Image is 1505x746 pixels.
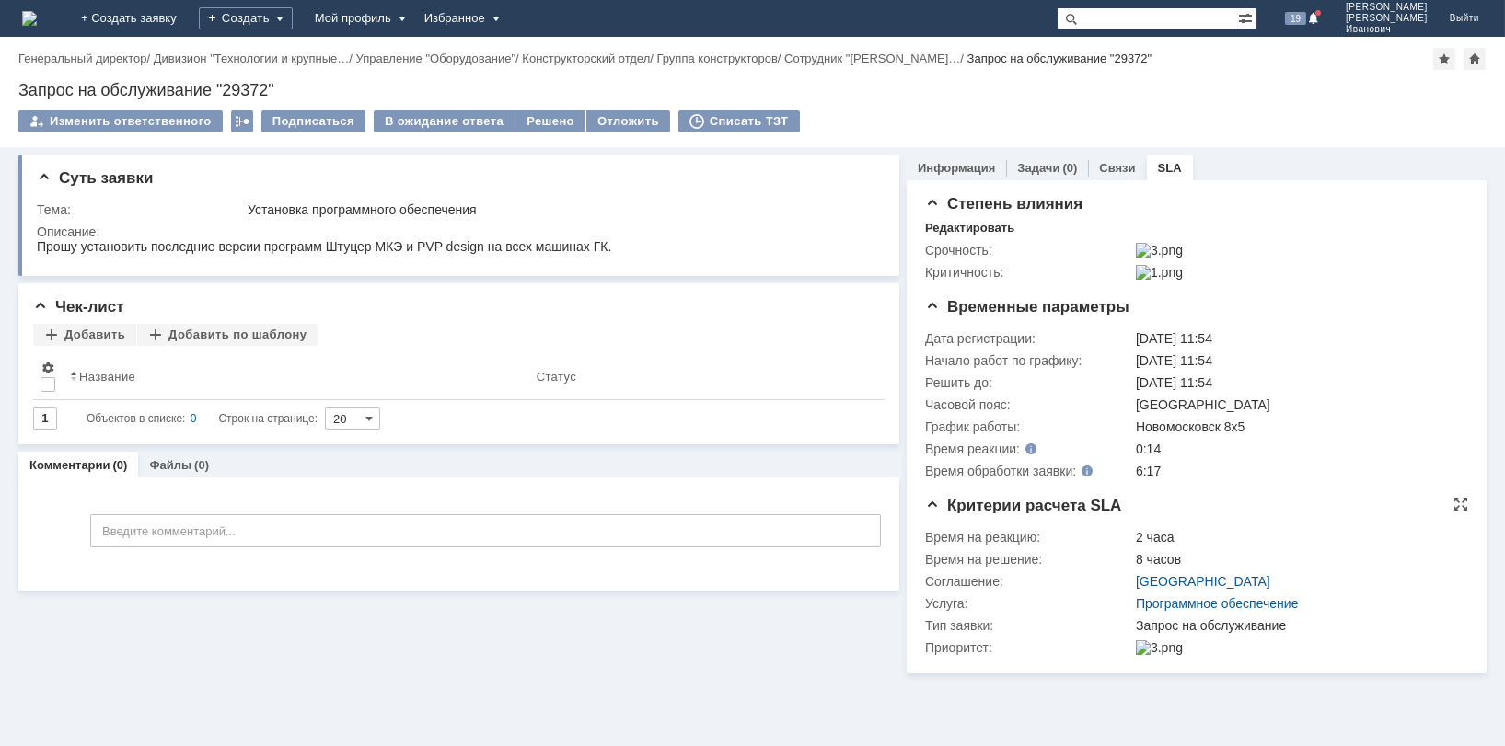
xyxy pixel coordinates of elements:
div: 0:14 [1136,442,1459,456]
div: Срочность: [925,243,1132,258]
div: Редактировать [925,221,1014,235]
div: 6:17 [1136,464,1459,478]
span: Чек-лист [33,298,124,316]
div: Критичность: [925,265,1132,280]
div: Создать [199,7,293,29]
span: [DATE] 11:54 [1136,375,1212,390]
div: (0) [1062,161,1077,175]
div: Описание: [37,224,876,239]
div: (0) [194,458,209,472]
img: logo [22,11,37,26]
div: Время реакции: [925,442,1110,456]
div: [GEOGRAPHIC_DATA] [1136,397,1459,412]
i: Строк на странице: [87,407,318,430]
div: Работа с массовостью [231,110,253,132]
span: [PERSON_NAME] [1346,2,1428,13]
span: [PERSON_NAME] [1346,13,1428,24]
a: Конструкторский отдел [522,52,650,65]
span: 19 [1285,12,1306,25]
div: [DATE] 11:54 [1136,353,1459,368]
div: Тема: [37,202,244,217]
div: / [522,52,656,65]
a: Дивизион "Технологии и крупные… [154,52,350,65]
div: 2 часа [1136,530,1459,545]
div: Запрос на обслуживание [1136,618,1459,633]
div: [DATE] 11:54 [1136,331,1459,346]
span: Объектов в списке: [87,412,185,425]
div: Тип заявки: [925,618,1132,633]
div: Приоритет: [925,640,1132,655]
div: График работы: [925,419,1132,434]
a: Задачи [1017,161,1059,175]
a: Группа конструкторов [657,52,778,65]
img: 3.png [1136,243,1183,258]
div: Решить до: [925,375,1132,390]
div: Новомосковск 8х5 [1136,419,1459,434]
div: / [657,52,785,65]
div: Соглашение: [925,574,1132,589]
a: Перейти на домашнюю страницу [22,11,37,26]
div: Время на реакцию: [925,530,1132,545]
span: Временные параметры [925,298,1129,316]
div: Сделать домашней страницей [1464,48,1486,70]
div: Запрос на обслуживание "29372" [18,81,1487,99]
div: Часовой пояс: [925,397,1132,412]
div: 0 [191,407,197,430]
div: Услуга: [925,596,1132,611]
th: Статус [529,353,870,400]
span: Настройки [41,361,55,375]
div: Время обработки заявки: [925,464,1110,478]
img: 3.png [1136,640,1183,655]
div: / [18,52,154,65]
div: Запрос на обслуживание "29372" [967,52,1152,65]
a: SLA [1158,161,1182,175]
div: Дата регистрации: [925,331,1132,346]
div: / [356,52,523,65]
span: Степень влияния [925,195,1082,212]
div: Название [79,370,135,384]
span: Критерии расчета SLA [925,497,1121,514]
div: / [154,52,356,65]
span: Суть заявки [37,169,153,187]
a: Файлы [149,458,191,472]
span: Расширенный поиск [1238,8,1256,26]
div: (0) [113,458,128,472]
th: Название [63,353,529,400]
a: Связи [1099,161,1135,175]
div: Начало работ по графику: [925,353,1132,368]
a: Информация [918,161,995,175]
a: Комментарии [29,458,110,472]
img: 1.png [1136,265,1183,280]
a: Программное обеспечение [1136,596,1299,611]
a: Сотрудник "[PERSON_NAME]… [784,52,960,65]
div: На всю страницу [1453,497,1468,511]
div: / [784,52,967,65]
a: Генеральный директор [18,52,146,65]
div: 8 часов [1136,552,1459,567]
div: Время на решение: [925,552,1132,567]
div: Статус [537,370,576,384]
span: Иванович [1346,24,1428,35]
div: Установка программного обеспечения [248,202,873,217]
a: [GEOGRAPHIC_DATA] [1136,574,1270,589]
a: Управление "Оборудование" [356,52,516,65]
div: Добавить в избранное [1433,48,1455,70]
